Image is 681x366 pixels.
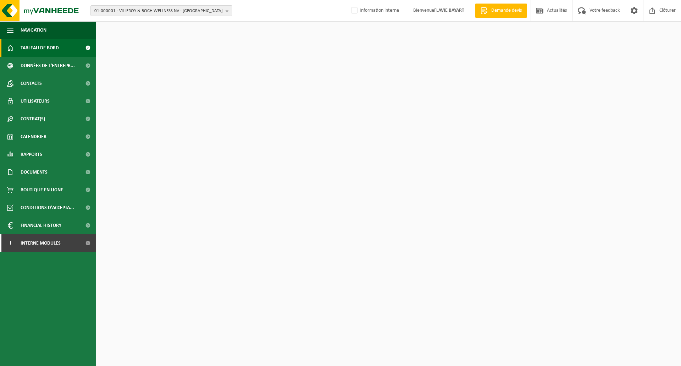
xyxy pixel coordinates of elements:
span: Calendrier [21,128,46,146]
a: Demande devis [475,4,527,18]
span: Documents [21,163,48,181]
span: Financial History [21,217,61,234]
span: I [7,234,13,252]
span: 01-000001 - VILLEROY & BOCH WELLNESS NV - [GEOGRAPHIC_DATA] [94,6,223,16]
span: Interne modules [21,234,61,252]
span: Contrat(s) [21,110,45,128]
span: Demande devis [489,7,524,14]
span: Utilisateurs [21,92,50,110]
span: Boutique en ligne [21,181,63,199]
span: Données de l'entrepr... [21,57,75,75]
strong: FLAVIE BAYART [434,8,464,13]
span: Navigation [21,21,46,39]
span: Contacts [21,75,42,92]
button: 01-000001 - VILLEROY & BOCH WELLNESS NV - [GEOGRAPHIC_DATA] [90,5,232,16]
span: Conditions d'accepta... [21,199,74,217]
span: Tableau de bord [21,39,59,57]
span: Rapports [21,146,42,163]
label: Information interne [350,5,399,16]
